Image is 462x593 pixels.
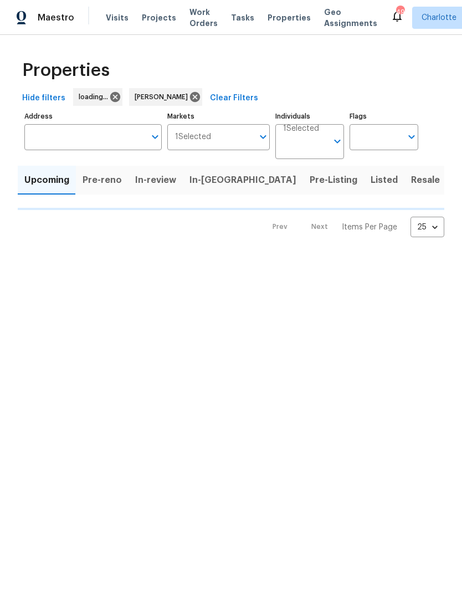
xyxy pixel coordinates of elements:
span: loading... [79,91,112,103]
button: Open [255,129,271,145]
span: Maestro [38,12,74,23]
button: Open [147,129,163,145]
button: Open [330,134,345,149]
span: 1 Selected [175,132,211,142]
span: Tasks [231,14,254,22]
span: Work Orders [189,7,218,29]
label: Flags [350,113,418,120]
label: Individuals [275,113,344,120]
div: [PERSON_NAME] [129,88,202,106]
span: 1 Selected [283,124,319,134]
span: Pre-reno [83,172,122,188]
span: Geo Assignments [324,7,377,29]
span: Properties [268,12,311,23]
span: Projects [142,12,176,23]
nav: Pagination Navigation [262,217,444,237]
p: Items Per Page [342,222,397,233]
span: Clear Filters [210,91,258,105]
span: Pre-Listing [310,172,357,188]
span: [PERSON_NAME] [135,91,192,103]
span: Properties [22,65,110,76]
span: In-review [135,172,176,188]
span: In-[GEOGRAPHIC_DATA] [189,172,296,188]
span: Listed [371,172,398,188]
div: 25 [410,213,444,242]
span: Charlotte [422,12,456,23]
button: Clear Filters [206,88,263,109]
button: Hide filters [18,88,70,109]
span: Resale [411,172,440,188]
div: loading... [73,88,122,106]
span: Visits [106,12,129,23]
label: Markets [167,113,270,120]
div: 49 [396,7,404,18]
button: Open [404,129,419,145]
span: Upcoming [24,172,69,188]
span: Hide filters [22,91,65,105]
label: Address [24,113,162,120]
